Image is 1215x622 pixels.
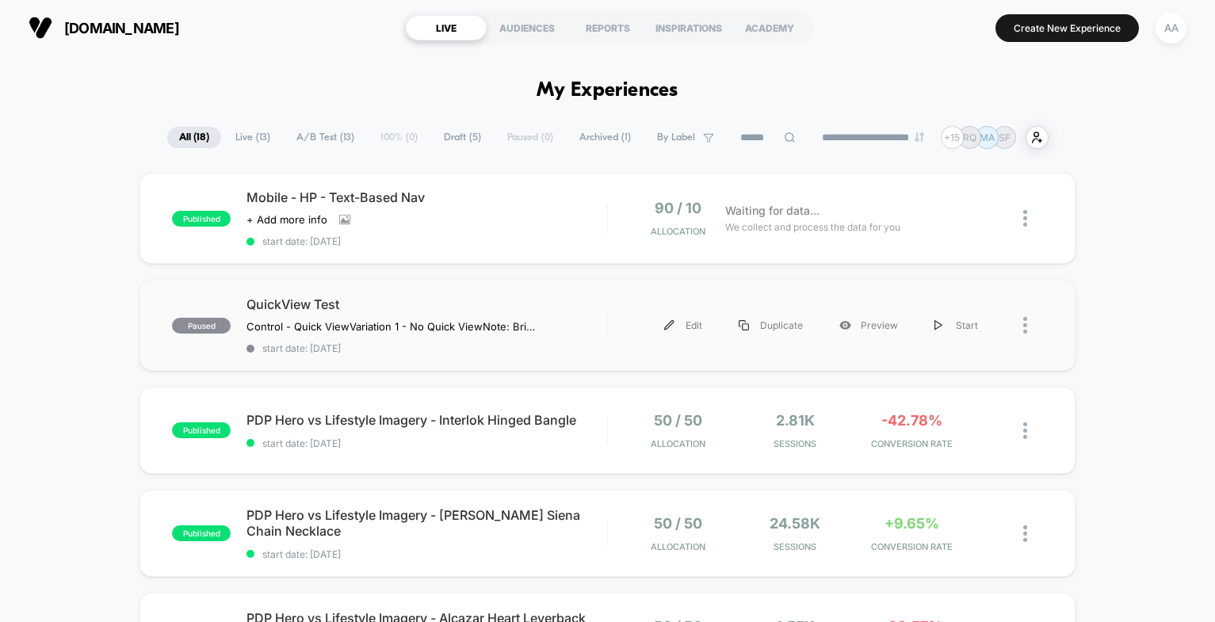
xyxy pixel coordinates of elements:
[941,126,964,149] div: + 15
[729,15,810,40] div: ACADEMY
[655,200,701,216] span: 90 / 10
[224,127,282,148] span: Live ( 13 )
[651,541,705,552] span: Allocation
[881,412,942,429] span: -42.78%
[172,211,231,227] span: published
[739,320,749,330] img: menu
[915,132,924,142] img: end
[172,422,231,438] span: published
[172,318,231,334] span: paused
[1156,13,1186,44] div: AA
[741,438,850,449] span: Sessions
[651,226,705,237] span: Allocation
[654,412,702,429] span: 50 / 50
[725,202,820,219] span: Waiting for data...
[24,15,184,40] button: [DOMAIN_NAME]
[246,189,606,205] span: Mobile - HP - Text-Based Nav
[1023,422,1027,439] img: close
[858,438,966,449] span: CONVERSION RATE
[246,296,606,312] span: QuickView Test
[646,307,720,343] div: Edit
[246,235,606,247] span: start date: [DATE]
[537,79,678,102] h1: My Experiences
[999,132,1011,143] p: SF
[654,515,702,532] span: 50 / 50
[725,219,900,235] span: We collect and process the data for you
[432,127,493,148] span: Draft ( 5 )
[980,132,995,143] p: MA
[858,541,966,552] span: CONVERSION RATE
[821,307,916,343] div: Preview
[1151,12,1191,44] button: AA
[651,438,705,449] span: Allocation
[916,307,996,343] div: Start
[246,342,606,354] span: start date: [DATE]
[246,320,541,333] span: Control - Quick ViewVariation 1 - No Quick ViewNote: Brighton released QV to production on [DATE]
[172,525,231,541] span: published
[246,548,606,560] span: start date: [DATE]
[167,127,221,148] span: All ( 18 )
[776,412,815,429] span: 2.81k
[406,15,487,40] div: LIVE
[567,15,648,40] div: REPORTS
[246,213,327,226] span: + Add more info
[285,127,366,148] span: A/B Test ( 13 )
[741,541,850,552] span: Sessions
[885,515,939,532] span: +9.65%
[934,320,942,330] img: menu
[664,320,674,330] img: menu
[963,132,976,143] p: RQ
[246,437,606,449] span: start date: [DATE]
[648,15,729,40] div: INSPIRATIONS
[995,14,1139,42] button: Create New Experience
[1023,525,1027,542] img: close
[567,127,643,148] span: Archived ( 1 )
[487,15,567,40] div: AUDIENCES
[657,132,695,143] span: By Label
[29,16,52,40] img: Visually logo
[770,515,820,532] span: 24.58k
[720,307,821,343] div: Duplicate
[246,507,606,539] span: PDP Hero vs Lifestyle Imagery - [PERSON_NAME] Siena Chain Necklace
[1023,317,1027,334] img: close
[1023,210,1027,227] img: close
[246,412,606,428] span: PDP Hero vs Lifestyle Imagery - Interlok Hinged Bangle
[64,20,179,36] span: [DOMAIN_NAME]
